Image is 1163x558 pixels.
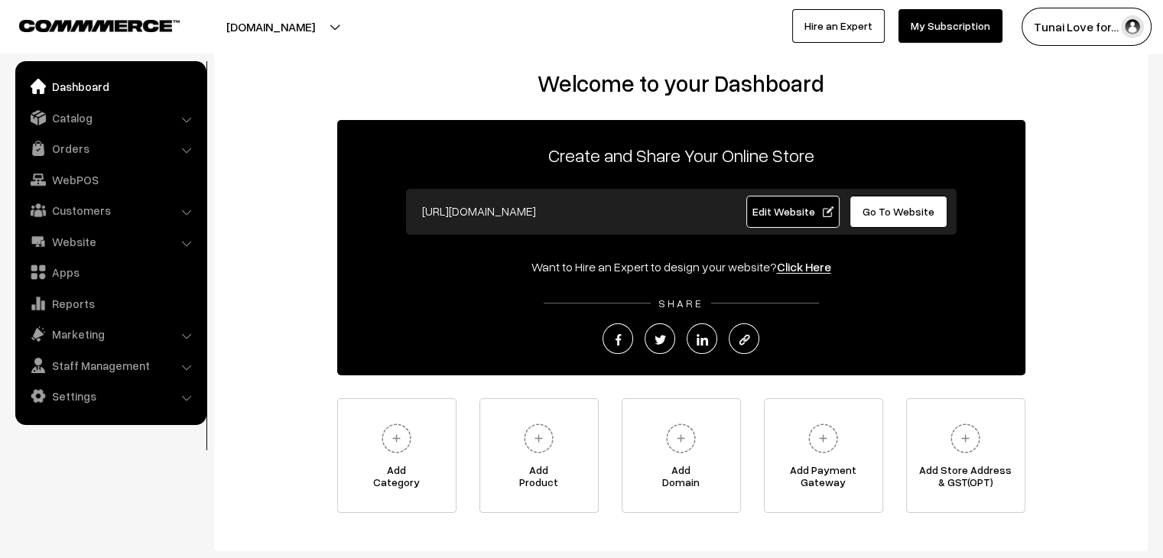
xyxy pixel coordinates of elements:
h2: Welcome to your Dashboard [229,70,1132,97]
span: Add Category [338,464,456,495]
span: Edit Website [752,205,833,218]
span: Add Product [480,464,598,495]
a: AddCategory [337,398,456,513]
a: Edit Website [746,196,840,228]
img: COMMMERCE [19,20,180,31]
a: COMMMERCE [19,15,153,34]
a: Click Here [777,259,831,274]
a: Add Store Address& GST(OPT) [906,398,1025,513]
span: Add Store Address & GST(OPT) [907,464,1025,495]
p: Create and Share Your Online Store [337,141,1025,169]
span: Add Domain [622,464,740,495]
div: Want to Hire an Expert to design your website? [337,258,1025,276]
a: My Subscription [898,9,1002,43]
a: WebPOS [19,166,201,193]
a: Settings [19,382,201,410]
span: SHARE [651,297,711,310]
a: Add PaymentGateway [764,398,883,513]
button: [DOMAIN_NAME] [173,8,369,46]
span: Add Payment Gateway [765,464,882,495]
a: Staff Management [19,352,201,379]
a: Marketing [19,320,201,348]
img: plus.svg [944,417,986,459]
a: Reports [19,290,201,317]
a: Dashboard [19,73,201,100]
a: AddProduct [479,398,599,513]
img: plus.svg [518,417,560,459]
a: Orders [19,135,201,162]
a: Go To Website [850,196,948,228]
img: user [1121,15,1144,38]
a: AddDomain [622,398,741,513]
img: plus.svg [802,417,844,459]
span: Go To Website [863,205,934,218]
img: plus.svg [375,417,417,459]
a: Website [19,228,201,255]
button: Tunai Love for… [1022,8,1152,46]
img: plus.svg [660,417,702,459]
a: Customers [19,196,201,224]
a: Hire an Expert [792,9,885,43]
a: Catalog [19,104,201,131]
a: Apps [19,258,201,286]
